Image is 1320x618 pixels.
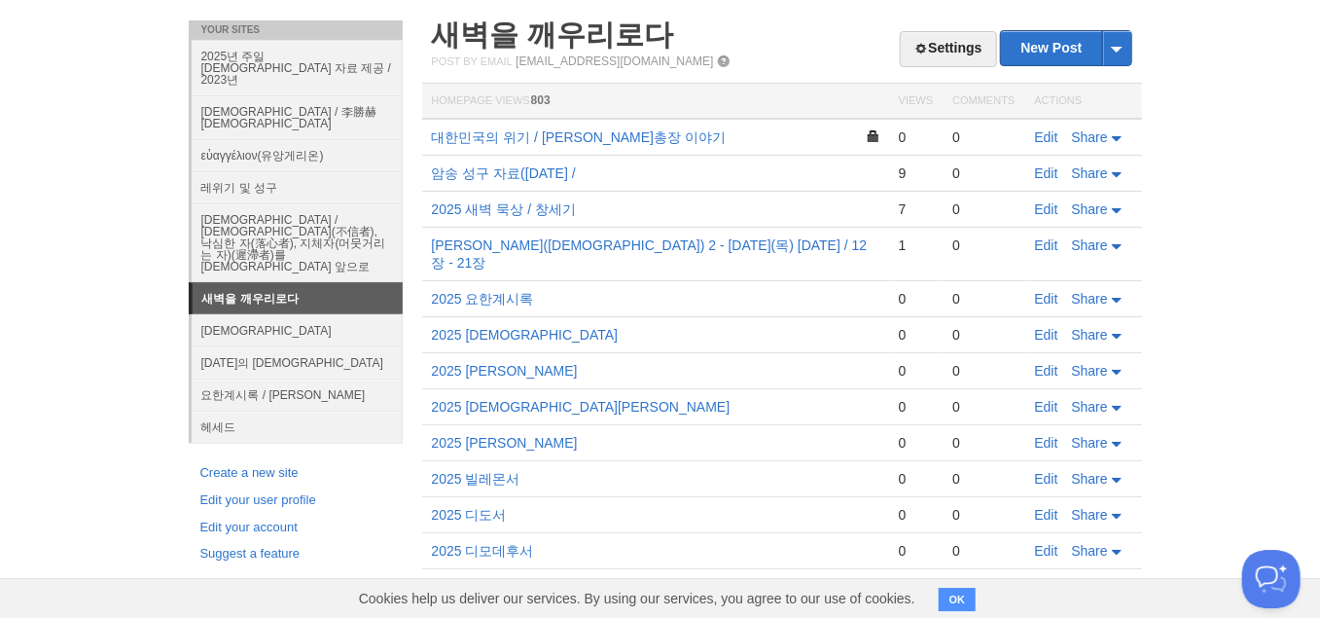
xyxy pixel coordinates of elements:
div: 0 [899,128,933,146]
span: Share [1072,507,1108,523]
div: 0 [952,236,1015,254]
span: Share [1072,165,1108,181]
a: Edit [1035,201,1058,217]
div: 0 [899,290,933,308]
a: [DEMOGRAPHIC_DATA] / [DEMOGRAPHIC_DATA](不信者), 낙심한 자(落心者), 지체자(머뭇거리는 자)(遲滯者)를 [DEMOGRAPHIC_DATA] 앞으로 [192,203,403,282]
a: Settings [900,31,996,67]
a: 2025 [PERSON_NAME] [432,435,578,451]
span: Share [1072,399,1108,415]
div: 0 [899,542,933,560]
a: 2025 빌레몬서 [432,471,520,487]
div: 0 [952,506,1015,524]
a: 2025 디도서 [432,507,507,523]
span: Share [1072,363,1108,379]
a: 레위기 및 성구 [192,171,403,203]
th: Actions [1025,84,1142,120]
div: 0 [899,362,933,380]
div: 0 [952,326,1015,344]
a: Edit [1035,291,1058,307]
button: OK [939,588,977,611]
a: [DATE]의 [DEMOGRAPHIC_DATA] [192,346,403,379]
th: Comments [943,84,1024,120]
span: Share [1072,471,1108,487]
a: εὐαγγέλιον(유앙게리온) [192,139,403,171]
a: Edit [1035,507,1058,523]
th: Views [889,84,943,120]
div: 7 [899,200,933,218]
a: Edit [1035,471,1058,487]
a: Edit [1035,129,1058,145]
div: 0 [952,164,1015,182]
a: 2025 [PERSON_NAME] [432,363,578,379]
a: Edit your user profile [200,491,391,511]
a: New Post [1001,31,1130,65]
a: 2025 새벽 묵상 / 창세기 [432,201,577,217]
div: 0 [952,128,1015,146]
span: Share [1072,435,1108,451]
a: 새벽을 깨우리로다 [193,283,403,314]
a: [DEMOGRAPHIC_DATA] [192,314,403,346]
span: Post by Email [432,55,513,67]
a: 새벽을 깨우리로다 [432,18,673,51]
div: 0 [899,506,933,524]
div: 1 [899,236,933,254]
a: Edit [1035,165,1058,181]
iframe: Help Scout Beacon - Open [1242,550,1301,608]
span: Share [1072,129,1108,145]
span: 803 [531,93,551,107]
div: 0 [899,470,933,488]
span: Share [1072,327,1108,343]
div: 9 [899,164,933,182]
a: Create a new site [200,463,391,484]
a: Edit [1035,543,1058,559]
div: 0 [952,542,1015,560]
span: Share [1072,291,1108,307]
a: [EMAIL_ADDRESS][DOMAIN_NAME] [516,55,713,68]
span: Share [1072,237,1108,253]
a: [DEMOGRAPHIC_DATA] / 李勝赫[DEMOGRAPHIC_DATA] [192,95,403,139]
a: Edit [1035,327,1058,343]
div: 0 [952,398,1015,416]
a: 요한계시록 / [PERSON_NAME] [192,379,403,411]
span: Share [1072,543,1108,559]
div: 0 [899,434,933,452]
div: 0 [952,470,1015,488]
a: 2025 요한계시록 [432,291,534,307]
span: Share [1072,201,1108,217]
a: 2025 [DEMOGRAPHIC_DATA] [432,327,619,343]
a: 암송 성구 자료([DATE] / [432,165,576,181]
a: 2025년 주일 [DEMOGRAPHIC_DATA] 자료 제공 / 2023년 [192,40,403,95]
div: 0 [952,362,1015,380]
a: 대한민국의 위기 / [PERSON_NAME]총장 이야기 [432,129,727,145]
a: 2025 [DEMOGRAPHIC_DATA][PERSON_NAME] [432,399,731,415]
a: Edit [1035,399,1058,415]
a: 헤세드 [192,411,403,443]
a: Suggest a feature [200,544,391,564]
div: 0 [952,434,1015,452]
span: Cookies help us deliver our services. By using our services, you agree to our use of cookies. [339,579,935,618]
a: Edit [1035,237,1058,253]
li: Your Sites [189,20,403,40]
a: Edit your account [200,518,391,538]
a: 2025 디모데후서 [432,543,534,559]
th: Homepage Views [422,84,889,120]
a: [PERSON_NAME]([DEMOGRAPHIC_DATA]) 2 - [DATE](목) [DATE] / 12장 - 21장 [432,237,868,271]
div: 0 [952,290,1015,308]
div: 0 [952,200,1015,218]
div: 0 [899,398,933,416]
a: Edit [1035,363,1058,379]
div: 0 [899,326,933,344]
a: Edit [1035,435,1058,451]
